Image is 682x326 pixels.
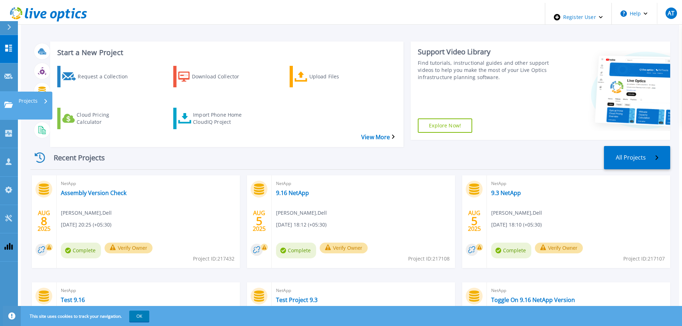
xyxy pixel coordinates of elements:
[668,10,674,16] span: AT
[418,118,472,133] a: Explore Now!
[545,3,611,31] div: Register User
[491,287,666,295] span: NetApp
[471,218,478,224] span: 5
[491,221,542,229] span: [DATE] 18:10 (+05:30)
[173,66,260,87] a: Download Collector
[61,287,236,295] span: NetApp
[276,287,451,295] span: NetApp
[61,296,85,303] a: Test 9.16
[256,218,262,224] span: 5
[30,149,116,166] div: Recent Projects
[276,243,316,258] span: Complete
[276,221,327,229] span: [DATE] 18:12 (+05:30)
[61,180,236,188] span: NetApp
[57,108,144,129] a: Cloud Pricing Calculator
[193,110,250,127] div: Import Phone Home CloudIQ Project
[320,243,368,253] button: Verify Owner
[57,49,394,57] h3: Start a New Project
[105,243,153,253] button: Verify Owner
[77,110,134,127] div: Cloud Pricing Calculator
[61,189,126,196] a: Assembly Version Check
[252,208,266,234] div: AUG 2025
[276,189,309,196] a: 9.16 NetApp
[129,311,149,322] button: OK
[61,209,112,217] span: [PERSON_NAME] , Dell
[491,243,531,258] span: Complete
[309,68,367,86] div: Upload Files
[37,208,51,234] div: AUG 2025
[535,243,583,253] button: Verify Owner
[491,296,575,303] a: Toggle On 9.16 NetApp Version
[192,68,249,86] div: Download Collector
[418,47,550,57] div: Support Video Library
[491,209,542,217] span: [PERSON_NAME] , Dell
[276,209,327,217] span: [PERSON_NAME] , Dell
[418,59,550,81] div: Find tutorials, instructional guides and other support videos to help you make the most of your L...
[41,218,47,224] span: 8
[491,180,666,188] span: NetApp
[19,92,38,110] p: Projects
[61,221,111,229] span: [DATE] 20:25 (+05:30)
[623,255,665,263] span: Project ID: 217107
[193,255,234,263] span: Project ID: 217432
[276,296,318,303] a: Test Project 9.3
[57,66,144,87] a: Request a Collection
[361,134,395,141] a: View More
[491,189,521,196] a: 9.3 NetApp
[408,255,450,263] span: Project ID: 217108
[612,3,657,24] button: Help
[468,208,481,234] div: AUG 2025
[78,68,135,86] div: Request a Collection
[276,180,451,188] span: NetApp
[23,311,149,322] span: This site uses cookies to track your navigation.
[290,66,376,87] a: Upload Files
[604,146,670,169] a: All Projects
[61,243,101,258] span: Complete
